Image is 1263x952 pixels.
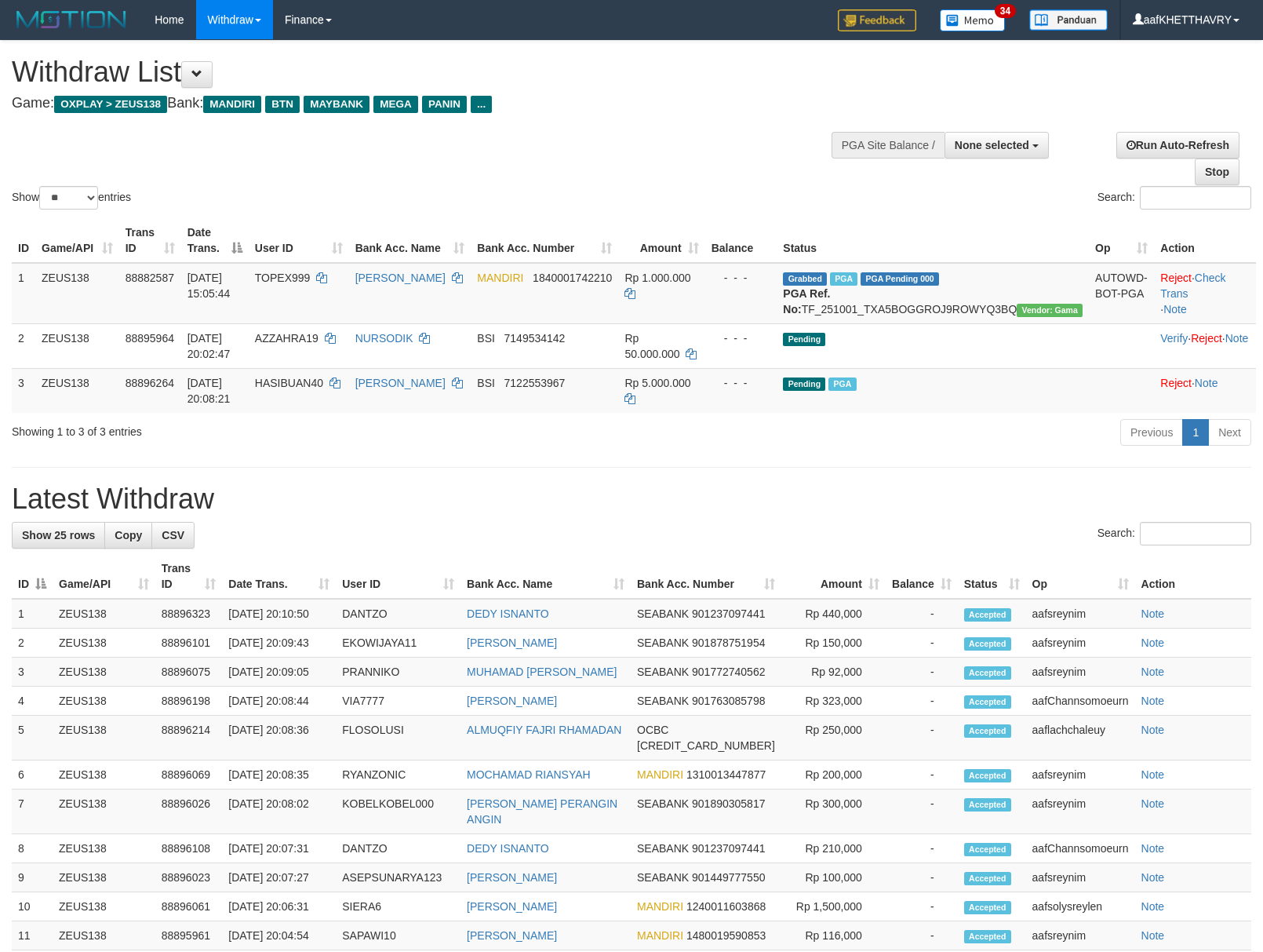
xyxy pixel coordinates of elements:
td: [DATE] 20:07:27 [222,863,336,892]
span: MANDIRI [637,900,683,913]
div: - - - [712,375,771,391]
td: 3 [12,368,35,413]
td: VIA7777 [336,687,460,716]
span: Accepted [964,843,1011,856]
span: Copy 1310013447877 to clipboard [686,768,766,781]
span: TOPEX999 [255,272,311,284]
td: [DATE] 20:08:44 [222,687,336,716]
a: DEDY ISNANTO [467,607,549,620]
td: ZEUS138 [53,658,155,687]
th: Action [1154,218,1256,263]
td: Rp 92,000 [781,658,886,687]
td: ZEUS138 [53,863,155,892]
a: DEDY ISNANTO [467,842,549,855]
a: Next [1208,419,1251,446]
span: Copy 901449777550 to clipboard [692,871,765,884]
td: 88896061 [155,892,223,921]
a: [PERSON_NAME] [467,871,557,884]
a: Copy [104,522,152,549]
td: FLOSOLUSI [336,716,460,761]
td: aafChannsomoeurn [1026,834,1135,863]
span: Rp 1.000.000 [624,272,690,284]
span: Copy 901772740562 to clipboard [692,666,765,678]
span: Marked by aafnoeunsreypich [830,272,857,286]
h4: Game: Bank: [12,96,826,111]
span: BSI [477,332,495,345]
select: Showentries [39,186,98,210]
span: Accepted [964,608,1011,622]
td: ASEPSUNARYA123 [336,863,460,892]
td: AUTOWD-BOT-PGA [1089,263,1154,324]
th: ID [12,218,35,263]
td: · · [1154,263,1256,324]
td: aafsolysreylen [1026,892,1135,921]
a: Note [1141,797,1165,810]
th: Balance [705,218,777,263]
span: Copy 901237097441 to clipboard [692,607,765,620]
a: [PERSON_NAME] [355,377,446,389]
span: Copy [115,529,142,542]
div: - - - [712,330,771,346]
td: - [886,716,958,761]
label: Search: [1097,522,1251,545]
td: ZEUS138 [35,323,119,368]
a: Note [1141,636,1165,649]
span: OXPLAY > ZEUS138 [54,96,167,113]
td: Rp 440,000 [781,599,886,629]
span: BSI [477,377,495,389]
td: PRANNIKO [336,658,460,687]
span: Copy 1240011603868 to clipboard [686,900,766,913]
td: · [1154,368,1256,413]
span: MAYBANK [304,96,369,113]
td: ZEUS138 [53,629,155,658]
a: Note [1141,929,1165,942]
td: ZEUS138 [53,921,155,950]
th: Bank Acc. Name: activate to sort column ascending [460,554,631,599]
span: Grabbed [783,272,827,286]
span: OCBC [637,724,668,736]
span: Vendor URL: https://trx31.1velocity.biz [1017,304,1083,317]
img: MOTION_logo.png [12,8,131,31]
td: aafsreynim [1026,599,1135,629]
b: PGA Ref. No: [783,287,830,316]
td: [DATE] 20:08:36 [222,716,336,761]
th: Game/API: activate to sort column ascending [53,554,155,599]
label: Show entries [12,186,131,210]
td: 88896026 [155,790,223,834]
img: Button%20Memo.svg [940,9,1006,31]
span: MANDIRI [637,929,683,942]
div: PGA Site Balance / [832,132,945,159]
td: ZEUS138 [35,263,119,324]
span: MEGA [373,96,418,113]
th: Action [1135,554,1251,599]
img: panduan.png [1029,9,1108,31]
div: - - - [712,270,771,286]
span: PGA Pending [861,272,939,286]
a: MUHAMAD [PERSON_NAME] [467,666,617,678]
td: 1 [12,599,53,629]
td: 2 [12,629,53,658]
td: ZEUS138 [35,368,119,413]
span: Accepted [964,901,1011,914]
input: Search: [1140,186,1251,210]
td: - [886,629,958,658]
td: 3 [12,658,53,687]
span: Copy 901237097441 to clipboard [692,842,765,855]
span: SEABANK [637,797,689,810]
a: Note [1141,842,1165,855]
span: Pending [783,378,825,391]
span: None selected [955,139,1029,151]
th: Game/API: activate to sort column ascending [35,218,119,263]
td: [DATE] 20:06:31 [222,892,336,921]
span: Show 25 rows [22,529,95,542]
td: · · [1154,323,1256,368]
td: Rp 100,000 [781,863,886,892]
span: [DATE] 20:08:21 [187,377,231,405]
th: Date Trans.: activate to sort column ascending [222,554,336,599]
td: - [886,599,958,629]
span: Rp 5.000.000 [624,377,690,389]
th: Trans ID: activate to sort column ascending [155,554,223,599]
th: Date Trans.: activate to sort column descending [181,218,249,263]
td: 11 [12,921,53,950]
a: 1 [1182,419,1209,446]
